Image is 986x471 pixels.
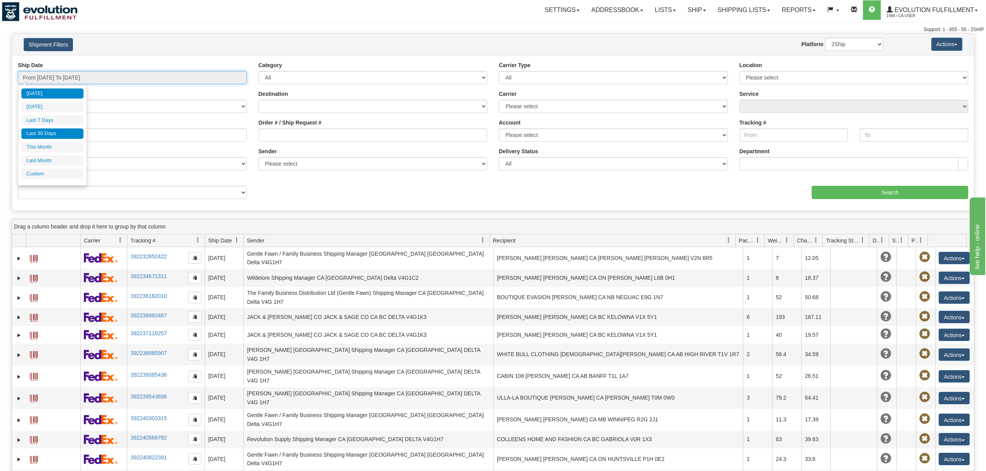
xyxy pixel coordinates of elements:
li: This Month [21,142,83,152]
span: Charge [797,237,813,244]
a: Label [30,251,38,264]
td: JACK & [PERSON_NAME] CO JACK & SAGE CO CA BC DELTA V4G1K3 [243,308,493,326]
td: [DATE] [205,247,243,269]
span: Packages [739,237,755,244]
li: [DATE] [21,88,83,99]
span: Sender [247,237,264,244]
button: Copy to clipboard [188,414,201,426]
a: 392240822391 [130,454,167,461]
span: Unknown [880,291,891,302]
img: 2 - FedEx Express® [84,330,118,339]
span: Recipient [493,237,516,244]
a: Expand [15,274,23,282]
span: Unknown [880,329,891,339]
td: Revolution Supply Shipping Manager CA [GEOGRAPHIC_DATA] DELTA V4G1H7 [243,431,493,448]
td: [PERSON_NAME] [PERSON_NAME] CA BC KELOWNA V1X 5Y1 [493,326,743,344]
a: Recipient filter column settings [722,234,735,247]
a: Label [30,348,38,360]
td: 1 [743,409,772,431]
button: Copy to clipboard [188,433,201,445]
a: Label [30,413,38,425]
button: Actions [939,311,970,323]
td: 19.57 [801,326,830,344]
button: Copy to clipboard [188,392,201,404]
a: Label [30,433,38,445]
a: Label [30,391,38,403]
img: 2 - FedEx Express® [84,454,118,464]
td: 17.39 [801,409,830,431]
a: Delivery Status filter column settings [875,234,889,247]
td: 26.51 [801,365,830,387]
img: 2 - FedEx Express® [84,415,118,424]
span: Pickup Not Assigned [919,272,930,282]
a: Expand [15,331,23,339]
a: Expand [15,373,23,381]
span: Tracking # [130,237,156,244]
img: 2 - FedEx Express® [84,273,118,282]
td: [PERSON_NAME] [PERSON_NAME] CA BC KELOWNA V1X 5Y1 [493,308,743,326]
td: 1 [743,326,772,344]
a: Expand [15,294,23,302]
td: [DATE] [205,409,243,431]
div: grid grouping header [12,219,974,234]
li: [DATE] [21,102,83,112]
td: 7 [772,247,801,269]
span: Unknown [880,414,891,424]
button: Copy to clipboard [188,272,201,284]
a: Evolution Fulfillment 1488 / CA User [881,0,984,20]
span: Carrier [84,237,101,244]
td: [PERSON_NAME] [PERSON_NAME] CA ON [PERSON_NAME] L6B 0H1 [493,269,743,287]
span: Pickup Not Assigned [919,370,930,381]
td: [PERSON_NAME] [GEOGRAPHIC_DATA] Shipping Manager CA [GEOGRAPHIC_DATA] DELTA V4G 1H7 [243,387,493,409]
a: 392236982467 [130,312,167,319]
label: Delivery Status [499,147,538,155]
span: Pickup Not Assigned [919,414,930,424]
td: 18.37 [801,269,830,287]
img: 2 - FedEx Express® [84,350,118,359]
td: 39.63 [801,431,830,448]
a: 392239385436 [130,372,167,378]
a: Label [30,291,38,303]
td: [PERSON_NAME] [GEOGRAPHIC_DATA] Shipping Manager CA [GEOGRAPHIC_DATA] DELTA V4G 1H7 [243,365,493,387]
button: Copy to clipboard [188,252,201,264]
td: CABIN 108 [PERSON_NAME] CA AB BANFF T1L 1A7 [493,365,743,387]
td: 63 [772,431,801,448]
a: Sender filter column settings [476,234,490,247]
a: Label [30,271,38,284]
td: 50.68 [801,287,830,308]
span: Pickup Not Assigned [919,348,930,359]
td: [PERSON_NAME] [GEOGRAPHIC_DATA] Shipping Manager CA [GEOGRAPHIC_DATA] DELTA V4G 1H7 [243,344,493,365]
a: Label [30,310,38,323]
button: Actions [939,414,970,426]
td: WHITE BULL CLOTHING [DEMOGRAPHIC_DATA][PERSON_NAME] CA AB HIGH RIVER T1V 1R7 [493,344,743,365]
button: Copy to clipboard [188,329,201,341]
a: 392234671311 [130,273,167,279]
button: Actions [939,453,970,465]
span: Pickup Not Assigned [919,311,930,322]
a: 392240566782 [130,435,167,441]
a: 392239543696 [130,393,167,400]
a: Expand [15,416,23,424]
a: Carrier filter column settings [114,234,127,247]
td: 40 [772,326,801,344]
button: Copy to clipboard [188,371,201,382]
label: Carrier Type [499,61,530,69]
a: Tracking Status filter column settings [856,234,869,247]
td: 56.4 [772,344,801,365]
td: 52 [772,287,801,308]
td: Gentle Fawn / Family Business Shipping Manager [GEOGRAPHIC_DATA] [GEOGRAPHIC_DATA] Delta V4G1H7 [243,409,493,431]
span: Pickup Status [911,237,918,244]
label: Ship Date [18,61,43,69]
img: logo1488.jpg [2,2,78,21]
a: Expand [15,351,23,359]
a: Weight filter column settings [780,234,793,247]
td: [DATE] [205,365,243,387]
td: Gentle Fawn / Family Business Shipping Manager [GEOGRAPHIC_DATA] [GEOGRAPHIC_DATA] Delta V4G1H7 [243,247,493,269]
td: 1 [743,365,772,387]
img: 2 - FedEx Express® [84,393,118,403]
td: BOUTIQUE EVASION [PERSON_NAME] CA NB NEGUAC E9G 1N7 [493,287,743,308]
span: Pickup Not Assigned [919,453,930,464]
label: Department [739,147,770,155]
li: Last 7 Days [21,115,83,126]
li: Last Month [21,156,83,166]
